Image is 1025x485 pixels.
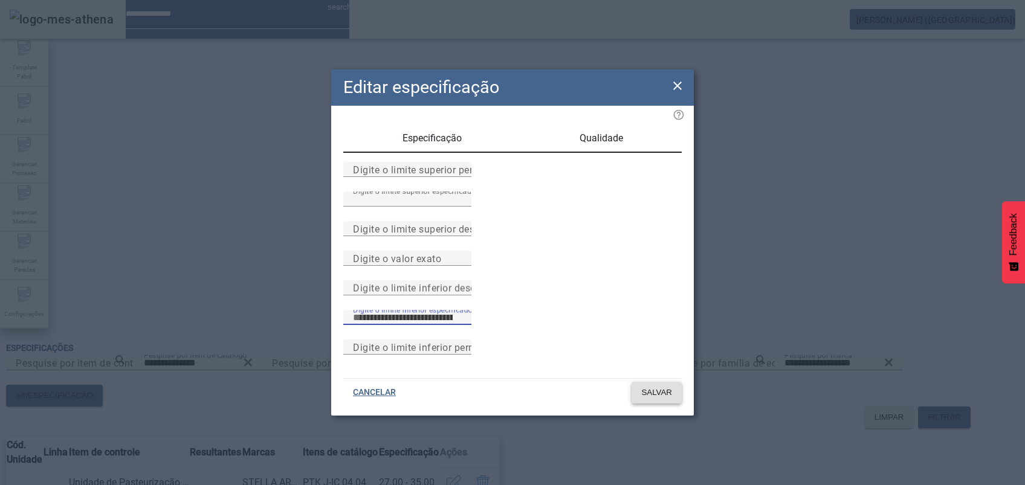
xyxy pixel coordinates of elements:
mat-label: Digite o valor exato [353,252,441,264]
span: SALVAR [641,387,672,399]
span: Feedback [1008,213,1019,255]
mat-label: Digite o limite inferior desejado [353,282,496,294]
mat-label: Digite o limite inferior especificado [353,305,473,313]
span: Qualidade [580,133,623,143]
button: Feedback - Mostrar pesquisa [1002,201,1025,283]
mat-label: Digite o limite superior permitido [353,164,502,175]
span: CANCELAR [353,387,396,399]
mat-label: Digite o limite superior desejado [353,223,500,234]
button: CANCELAR [343,382,406,403]
button: SALVAR [632,382,682,403]
mat-label: Digite o limite superior especificado [353,187,476,195]
span: Especificação [403,133,462,143]
mat-label: Digite o limite inferior permitido [353,341,497,353]
h2: Editar especificação [343,74,499,100]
